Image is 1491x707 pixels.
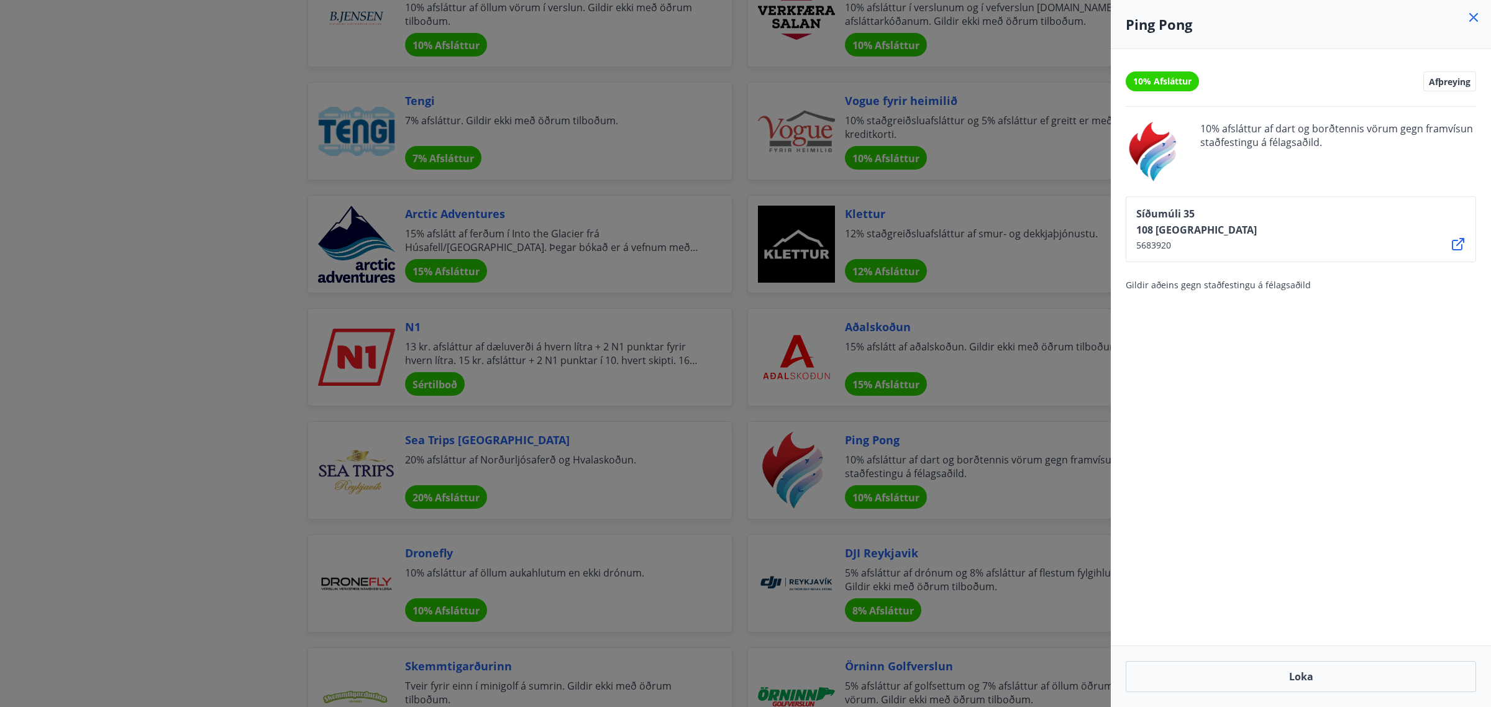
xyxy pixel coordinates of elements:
span: 10% Afsláttur [1133,75,1192,88]
span: 108 [GEOGRAPHIC_DATA] [1136,223,1257,237]
span: 10% afsláttur af dart og borðtennis vörum gegn framvísun staðfestingu á félagsaðild. [1200,122,1476,181]
span: 5683920 [1136,239,1257,252]
span: Gildir aðeins gegn staðfestingu á félagsaðild [1126,279,1311,291]
h4: Ping Pong [1126,15,1476,34]
span: Afþreying [1429,76,1470,87]
button: Loka [1126,661,1476,692]
span: Síðumúli 35 [1136,207,1257,221]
